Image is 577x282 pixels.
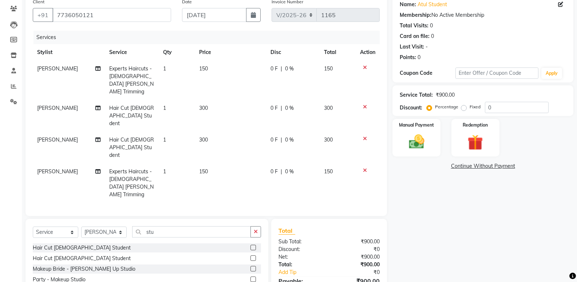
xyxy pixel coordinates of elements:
[270,168,278,175] span: 0 F
[163,65,166,72] span: 1
[199,105,208,111] span: 300
[199,168,208,175] span: 150
[400,11,431,19] div: Membership:
[324,168,333,175] span: 150
[159,44,195,61] th: Qty
[273,246,329,253] div: Discount:
[418,54,420,61] div: 0
[270,65,278,73] span: 0 F
[163,105,166,111] span: 1
[199,136,208,143] span: 300
[109,136,154,158] span: Hair Cut [DEMOGRAPHIC_DATA] Student
[394,162,572,170] a: Continue Without Payment
[400,1,416,8] div: Name:
[281,136,282,144] span: |
[329,261,385,269] div: ₹900.00
[199,65,208,72] span: 150
[400,91,433,99] div: Service Total:
[33,255,131,262] div: Hair Cut [DEMOGRAPHIC_DATA] Student
[470,104,481,110] label: Fixed
[285,65,294,73] span: 0 %
[109,105,154,127] span: Hair Cut [DEMOGRAPHIC_DATA] Student
[435,104,458,110] label: Percentage
[400,11,566,19] div: No Active Membership
[281,104,282,112] span: |
[33,265,135,273] div: Makeup Bride - [PERSON_NAME] Up Studio
[52,8,171,22] input: Search by Name/Mobile/Email/Code
[285,136,294,144] span: 0 %
[37,136,78,143] span: [PERSON_NAME]
[324,105,333,111] span: 300
[463,133,488,152] img: _gift.svg
[273,238,329,246] div: Sub Total:
[33,44,105,61] th: Stylist
[399,122,434,128] label: Manual Payment
[404,133,429,151] img: _cash.svg
[339,269,385,276] div: ₹0
[270,104,278,112] span: 0 F
[37,65,78,72] span: [PERSON_NAME]
[285,104,294,112] span: 0 %
[541,68,562,79] button: Apply
[285,168,294,175] span: 0 %
[281,65,282,73] span: |
[281,168,282,175] span: |
[37,168,78,175] span: [PERSON_NAME]
[436,91,455,99] div: ₹900.00
[431,32,434,40] div: 0
[400,69,455,77] div: Coupon Code
[132,226,251,237] input: Search or Scan
[33,8,53,22] button: +91
[195,44,266,61] th: Price
[37,105,78,111] span: [PERSON_NAME]
[400,104,422,112] div: Discount:
[400,54,416,61] div: Points:
[320,44,356,61] th: Total
[163,136,166,143] span: 1
[400,32,430,40] div: Card on file:
[426,43,428,51] div: -
[430,22,433,30] div: 0
[266,44,320,61] th: Disc
[455,67,538,79] input: Enter Offer / Coupon Code
[324,136,333,143] span: 300
[329,246,385,253] div: ₹0
[278,227,295,235] span: Total
[400,43,424,51] div: Last Visit:
[463,122,488,128] label: Redemption
[273,269,339,276] a: Add Tip
[33,244,131,252] div: Hair Cut [DEMOGRAPHIC_DATA] Student
[163,168,166,175] span: 1
[109,168,154,198] span: Experts Haircuts - [DEMOGRAPHIC_DATA] [PERSON_NAME] Trimming
[105,44,159,61] th: Service
[270,136,278,144] span: 0 F
[324,65,333,72] span: 150
[418,1,447,8] a: Atul Student
[356,44,380,61] th: Action
[273,261,329,269] div: Total:
[109,65,154,95] span: Experts Haircuts - [DEMOGRAPHIC_DATA] [PERSON_NAME] Trimming
[273,253,329,261] div: Net:
[33,31,385,44] div: Services
[400,22,428,30] div: Total Visits:
[329,238,385,246] div: ₹900.00
[329,253,385,261] div: ₹900.00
